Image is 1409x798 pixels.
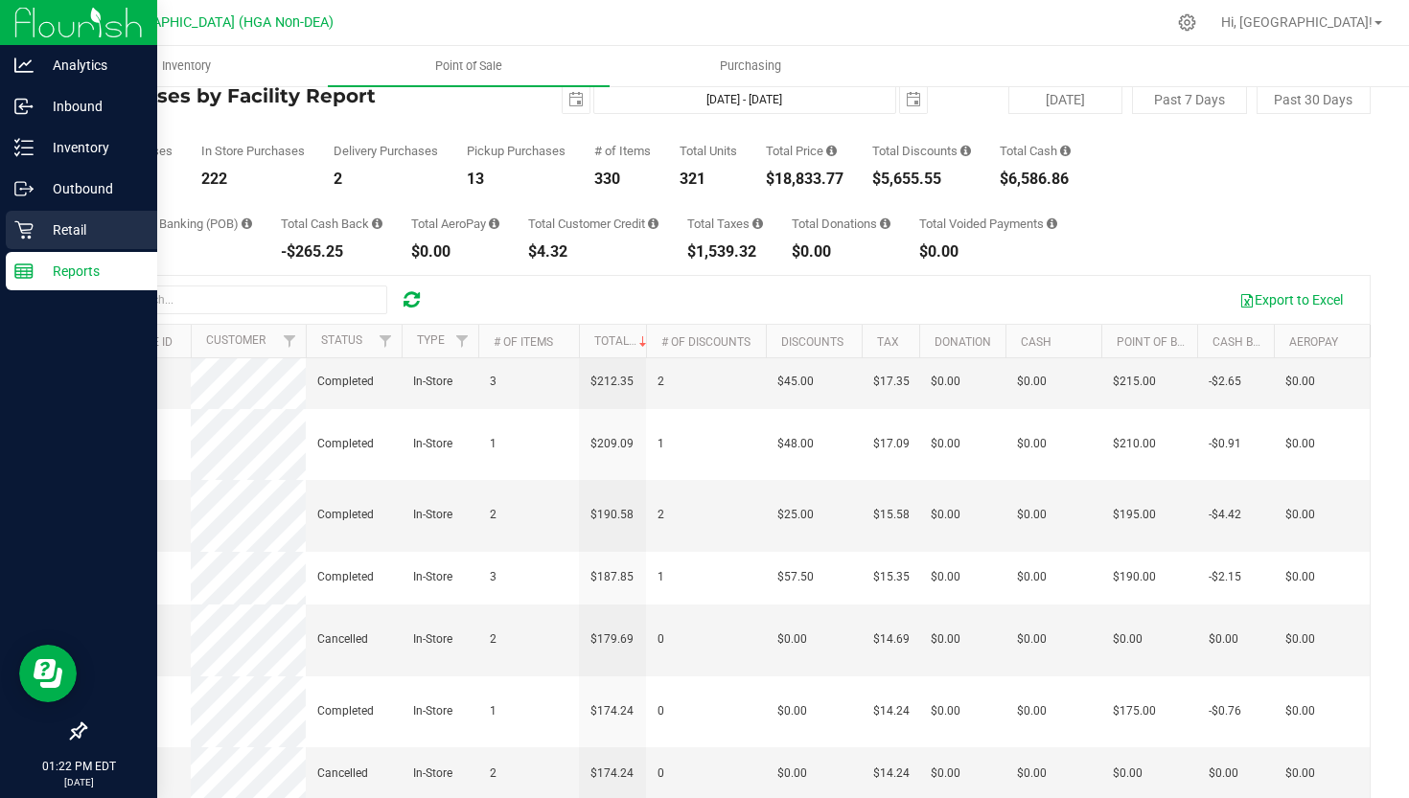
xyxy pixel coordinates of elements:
[84,244,252,260] div: $9,395.00
[1257,85,1371,114] button: Past 30 Days
[1017,702,1047,720] span: $0.00
[1285,702,1315,720] span: $0.00
[1017,506,1047,524] span: $0.00
[766,145,843,157] div: Total Price
[752,217,763,230] i: Sum of the total taxes for all purchases in the date range.
[370,325,402,357] a: Filter
[1113,435,1156,453] span: $210.00
[317,435,374,453] span: Completed
[34,177,149,200] p: Outbound
[528,217,658,230] div: Total Customer Credit
[1017,435,1047,453] span: $0.00
[14,179,34,198] inline-svg: Outbound
[880,217,890,230] i: Sum of all round-up-to-next-dollar total price adjustments for all purchases in the date range.
[680,145,737,157] div: Total Units
[777,764,807,783] span: $0.00
[1285,373,1315,391] span: $0.00
[372,217,382,230] i: Sum of the cash-back amounts from rounded-up electronic payments for all purchases in the date ra...
[1285,568,1315,586] span: $0.00
[873,373,910,391] span: $17.35
[658,568,664,586] span: 1
[46,46,328,86] a: Inventory
[777,702,807,720] span: $0.00
[563,86,589,113] span: select
[317,702,374,720] span: Completed
[873,630,910,649] span: $14.69
[610,46,891,86] a: Purchasing
[1289,335,1338,349] a: AeroPay
[931,764,960,783] span: $0.00
[34,260,149,283] p: Reports
[84,217,252,230] div: Total Point of Banking (POB)
[1213,335,1276,349] a: Cash Back
[661,335,751,349] a: # of Discounts
[321,333,362,347] a: Status
[777,435,814,453] span: $48.00
[960,145,971,157] i: Sum of the discount values applied to the all purchases in the date range.
[594,334,651,348] a: Total
[1209,506,1241,524] span: -$4.42
[931,435,960,453] span: $0.00
[274,325,306,357] a: Filter
[766,171,843,187] div: $18,833.77
[680,171,737,187] div: 321
[490,373,497,391] span: 3
[317,373,374,391] span: Completed
[411,244,499,260] div: $0.00
[658,630,664,649] span: 0
[413,373,452,391] span: In-Store
[1132,85,1246,114] button: Past 7 Days
[489,217,499,230] i: Sum of the successful, non-voided AeroPay payment transactions for all purchases in the date range.
[781,335,843,349] a: Discounts
[873,506,910,524] span: $15.58
[931,702,960,720] span: $0.00
[590,506,634,524] span: $190.58
[931,506,960,524] span: $0.00
[413,702,452,720] span: In-Store
[281,244,382,260] div: -$265.25
[1113,702,1156,720] span: $175.00
[590,435,634,453] span: $209.09
[14,97,34,116] inline-svg: Inbound
[1008,85,1122,114] button: [DATE]
[872,145,971,157] div: Total Discounts
[919,217,1057,230] div: Total Voided Payments
[334,145,438,157] div: Delivery Purchases
[34,54,149,77] p: Analytics
[14,56,34,75] inline-svg: Analytics
[1113,630,1143,649] span: $0.00
[1060,145,1071,157] i: Sum of the successful, non-voided cash payment transactions for all purchases in the date range. ...
[1017,373,1047,391] span: $0.00
[1209,764,1238,783] span: $0.00
[1113,506,1156,524] span: $195.00
[1285,506,1315,524] span: $0.00
[447,325,478,357] a: Filter
[84,85,513,106] h4: Purchases by Facility Report
[490,506,497,524] span: 2
[777,630,807,649] span: $0.00
[19,645,77,702] iframe: Resource center
[34,218,149,241] p: Retail
[590,630,634,649] span: $179.69
[694,57,807,75] span: Purchasing
[935,335,991,349] a: Donation
[594,171,651,187] div: 330
[413,764,452,783] span: In-Store
[590,373,634,391] span: $212.35
[1221,14,1373,30] span: Hi, [GEOGRAPHIC_DATA]!
[1209,435,1241,453] span: -$0.91
[590,702,634,720] span: $174.24
[658,764,664,783] span: 0
[14,262,34,281] inline-svg: Reports
[658,506,664,524] span: 2
[100,285,387,314] input: Search...
[931,568,960,586] span: $0.00
[490,702,497,720] span: 1
[494,335,553,349] a: # of Items
[873,568,910,586] span: $15.35
[206,333,266,347] a: Customer
[136,57,237,75] span: Inventory
[1209,702,1241,720] span: -$0.76
[490,568,497,586] span: 3
[777,373,814,391] span: $45.00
